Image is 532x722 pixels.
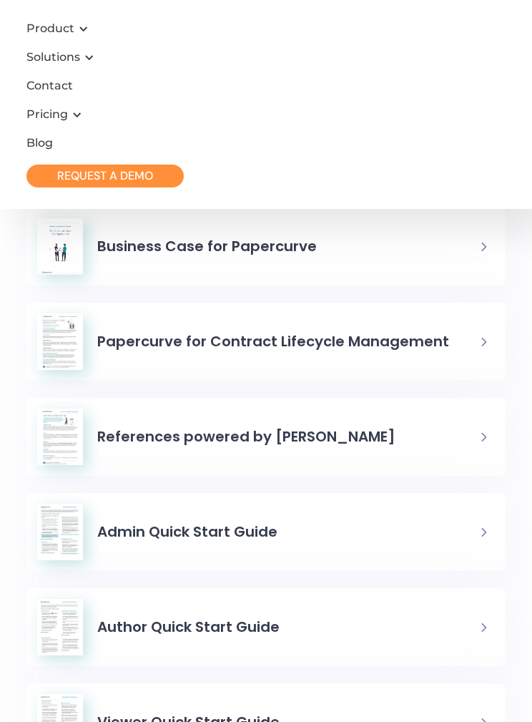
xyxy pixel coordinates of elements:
a: Contact [26,72,506,100]
div: Pricing [26,100,97,129]
a: Pricing [26,107,68,122]
a: Blog [26,129,506,157]
a: REQUEST A DEMO [26,165,184,187]
div: Product [26,14,103,43]
div: Blog [26,129,491,157]
div: Contact [26,72,491,100]
div: Solutions [26,50,80,64]
div: Solutions [26,43,109,72]
div: Product [26,21,74,36]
